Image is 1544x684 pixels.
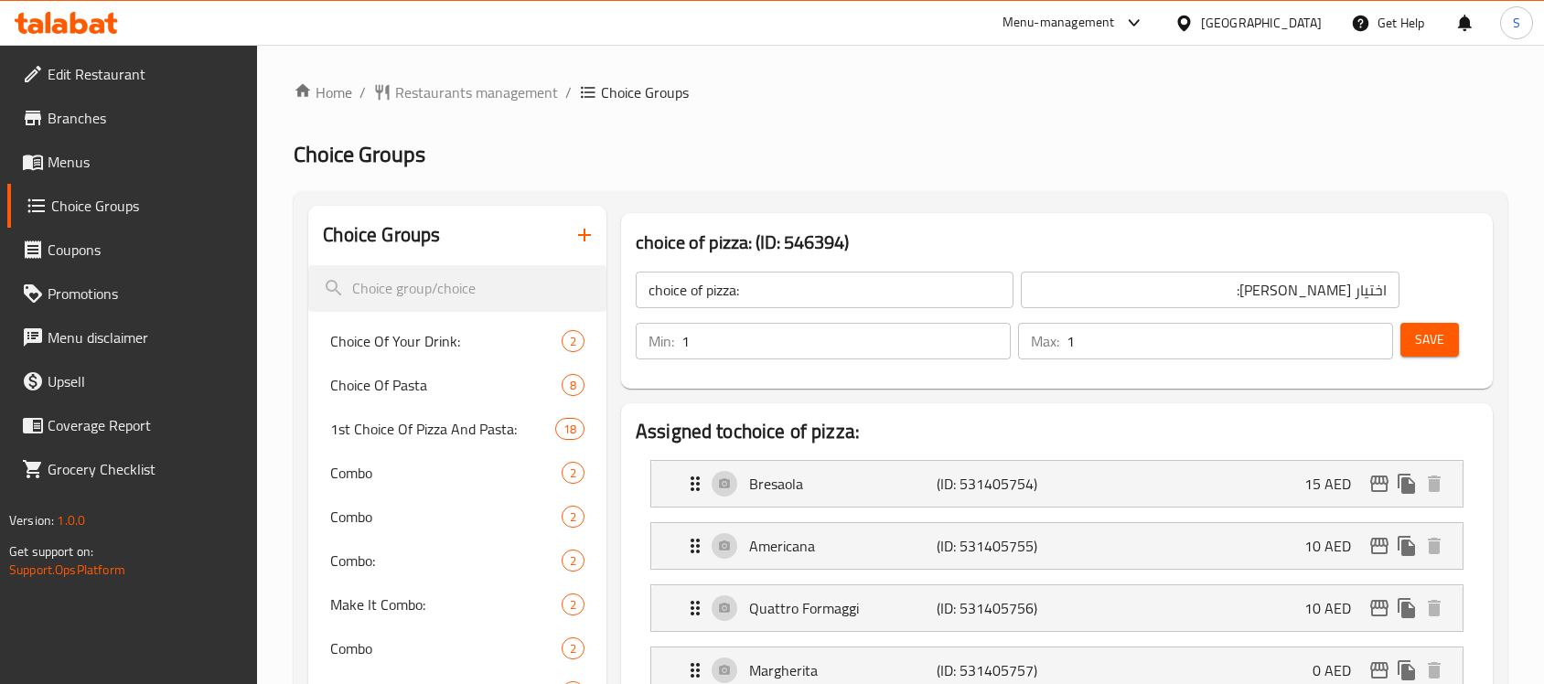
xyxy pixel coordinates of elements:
span: Version: [9,508,54,532]
button: edit [1366,594,1393,622]
button: Save [1400,323,1459,357]
p: Min: [649,330,674,352]
span: Upsell [48,370,243,392]
p: Bresaola [749,473,937,495]
span: Choice Of Your Drink: [330,330,562,352]
span: Save [1415,328,1444,351]
span: 8 [563,377,584,394]
span: Menus [48,151,243,173]
button: edit [1366,532,1393,560]
button: delete [1421,470,1448,497]
span: Restaurants management [395,81,558,103]
div: [GEOGRAPHIC_DATA] [1201,13,1322,33]
span: 18 [556,421,584,438]
span: Coverage Report [48,414,243,436]
a: Menu disclaimer [7,315,258,359]
div: 1st Choice Of Pizza And Pasta:18 [308,407,606,451]
p: Max: [1031,330,1059,352]
h2: Assigned to choice of pizza: [636,418,1478,445]
div: Expand [651,523,1463,569]
div: Combo:2 [308,539,606,582]
p: (ID: 531405755) [937,535,1062,557]
div: Expand [651,585,1463,631]
button: duplicate [1393,657,1421,684]
button: edit [1366,657,1393,684]
span: Choice Groups [51,195,243,217]
a: Home [294,81,352,103]
div: Choices [562,330,584,352]
div: Choice Of Your Drink:2 [308,319,606,363]
div: Choices [562,593,584,615]
span: 2 [563,465,584,482]
span: Grocery Checklist [48,458,243,480]
span: Combo: [330,550,562,572]
a: Promotions [7,272,258,315]
li: Expand [636,515,1478,577]
span: 1st Choice Of Pizza And Pasta: [330,418,554,440]
li: Expand [636,577,1478,639]
button: duplicate [1393,532,1421,560]
span: Combo [330,637,562,659]
div: Make It Combo:2 [308,582,606,626]
a: Menus [7,140,258,184]
h2: Choice Groups [323,221,440,249]
span: Choice Groups [601,81,689,103]
span: 2 [563,508,584,526]
nav: breadcrumb [294,81,1507,103]
button: delete [1421,657,1448,684]
span: 1.0.0 [57,508,85,532]
a: Branches [7,96,258,140]
a: Upsell [7,359,258,403]
span: Combo [330,506,562,528]
div: Expand [651,461,1463,507]
input: search [308,265,606,312]
span: S [1513,13,1520,33]
span: Branches [48,107,243,129]
div: Combo2 [308,495,606,539]
button: delete [1421,594,1448,622]
p: Margherita [749,659,937,681]
p: 15 AED [1304,473,1366,495]
span: Choice Of Pasta [330,374,562,396]
div: Choices [562,506,584,528]
p: (ID: 531405754) [937,473,1062,495]
button: delete [1421,532,1448,560]
p: Americana [749,535,937,557]
span: Menu disclaimer [48,326,243,348]
span: Edit Restaurant [48,63,243,85]
span: 2 [563,596,584,614]
span: 2 [563,640,584,657]
p: (ID: 531405757) [937,659,1062,681]
span: 2 [563,552,584,570]
span: Combo [330,462,562,484]
li: / [359,81,366,103]
span: Choice Groups [294,134,425,175]
p: 10 AED [1304,535,1366,557]
span: Coupons [48,239,243,261]
li: Expand [636,453,1478,515]
div: Choice Of Pasta8 [308,363,606,407]
span: 2 [563,333,584,350]
div: Combo2 [308,626,606,670]
h3: choice of pizza: (ID: 546394) [636,228,1478,257]
div: Menu-management [1003,12,1115,34]
span: Make It Combo: [330,593,562,615]
div: Choices [562,462,584,484]
span: Get support on: [9,540,93,563]
p: Quattro Formaggi [749,597,937,619]
a: Support.OpsPlatform [9,558,125,582]
button: duplicate [1393,594,1421,622]
button: edit [1366,470,1393,497]
span: Promotions [48,283,243,305]
button: duplicate [1393,470,1421,497]
p: 10 AED [1304,597,1366,619]
a: Grocery Checklist [7,447,258,491]
a: Edit Restaurant [7,52,258,96]
p: (ID: 531405756) [937,597,1062,619]
a: Coverage Report [7,403,258,447]
a: Restaurants management [373,81,558,103]
div: Combo2 [308,451,606,495]
p: 0 AED [1313,659,1366,681]
a: Choice Groups [7,184,258,228]
li: / [565,81,572,103]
